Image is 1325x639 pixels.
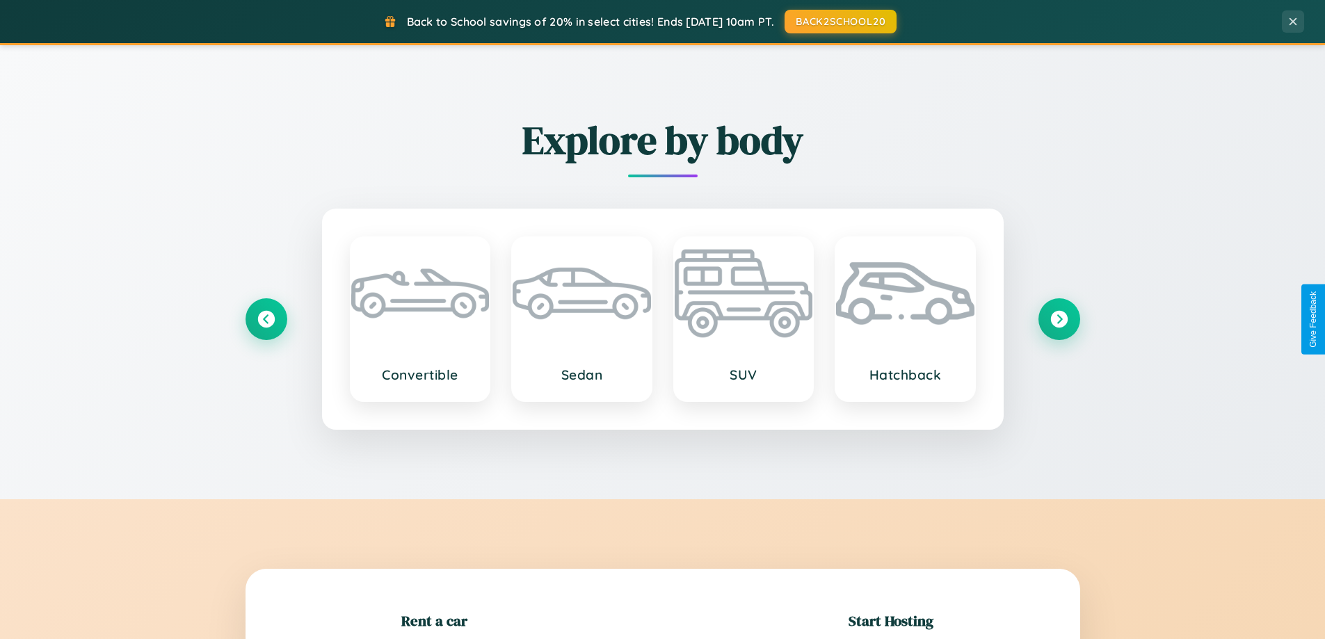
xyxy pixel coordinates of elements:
h3: Convertible [365,366,476,383]
div: Give Feedback [1308,291,1318,348]
h2: Rent a car [401,610,467,631]
h3: Hatchback [850,366,961,383]
span: Back to School savings of 20% in select cities! Ends [DATE] 10am PT. [407,15,774,29]
h2: Explore by body [246,113,1080,167]
h3: SUV [689,366,799,383]
button: BACK2SCHOOL20 [785,10,897,33]
h2: Start Hosting [849,610,933,631]
h3: Sedan [527,366,637,383]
